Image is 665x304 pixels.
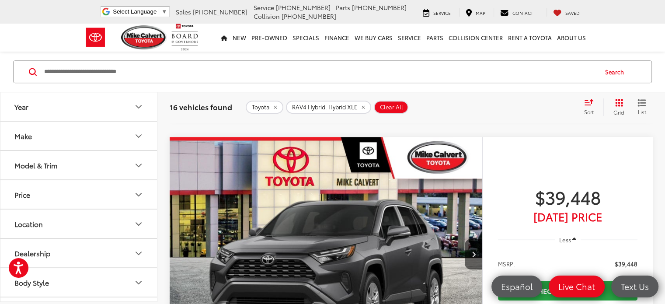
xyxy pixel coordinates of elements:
[584,108,594,115] span: Sort
[424,24,446,52] a: Parts
[395,24,424,52] a: Service
[0,239,158,267] button: DealershipDealership
[292,104,358,111] span: RAV4 Hybrid: Hybrid XLE
[113,8,157,15] span: Select Language
[416,8,457,17] a: Service
[249,24,290,52] a: Pre-Owned
[476,10,485,16] span: Map
[336,3,350,12] span: Parts
[133,101,144,112] div: Year
[254,3,274,12] span: Service
[549,276,605,297] a: Live Chat
[374,101,408,114] button: Clear All
[113,8,167,15] a: Select Language​
[193,7,247,16] span: [PHONE_NUMBER]
[631,98,653,116] button: List View
[322,24,352,52] a: Finance
[0,122,158,150] button: MakeMake
[497,281,537,292] span: Español
[252,104,270,111] span: Toyota
[446,24,505,52] a: Collision Center
[512,10,533,16] span: Contact
[597,61,637,83] button: Search
[133,219,144,229] div: Location
[433,10,451,16] span: Service
[246,101,283,114] button: remove Toyota
[580,98,603,116] button: Select sort value
[133,131,144,141] div: Make
[615,259,637,268] span: $39,448
[0,92,158,121] button: YearYear
[176,7,191,16] span: Sales
[14,220,43,228] div: Location
[459,8,492,17] a: Map
[230,24,249,52] a: New
[254,12,280,21] span: Collision
[161,8,167,15] span: ▼
[498,212,637,221] span: [DATE] PRICE
[14,190,30,199] div: Price
[555,232,581,248] button: Less
[170,101,232,112] span: 16 vehicles found
[494,8,540,17] a: Contact
[498,259,515,268] span: MSRP:
[611,276,658,297] a: Text Us
[14,102,28,111] div: Year
[637,108,646,115] span: List
[14,132,32,140] div: Make
[0,268,158,297] button: Body StyleBody Style
[133,189,144,200] div: Price
[282,12,336,21] span: [PHONE_NUMBER]
[14,249,50,257] div: Dealership
[565,10,580,16] span: Saved
[0,180,158,209] button: PricePrice
[554,281,599,292] span: Live Chat
[616,281,653,292] span: Text Us
[498,186,637,208] span: $39,448
[0,210,158,238] button: LocationLocation
[14,278,49,287] div: Body Style
[380,104,403,111] span: Clear All
[491,276,542,297] a: Español
[352,24,395,52] a: WE BUY CARS
[79,23,112,52] img: Toyota
[133,248,144,259] div: Dealership
[133,160,144,171] div: Model & Trim
[121,25,167,49] img: Mike Calvert Toyota
[603,98,631,116] button: Grid View
[505,24,554,52] a: Rent a Toyota
[43,61,597,82] input: Search by Make, Model, or Keyword
[352,3,407,12] span: [PHONE_NUMBER]
[14,161,57,169] div: Model & Trim
[559,236,571,244] span: Less
[554,24,588,52] a: About Us
[276,3,331,12] span: [PHONE_NUMBER]
[218,24,230,52] a: Home
[290,24,322,52] a: Specials
[0,151,158,179] button: Model & TrimModel & Trim
[286,101,371,114] button: remove RAV4%20Hybrid: Hybrid%20XLE
[547,8,586,17] a: My Saved Vehicles
[613,108,624,116] span: Grid
[465,239,482,269] button: Next image
[133,277,144,288] div: Body Style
